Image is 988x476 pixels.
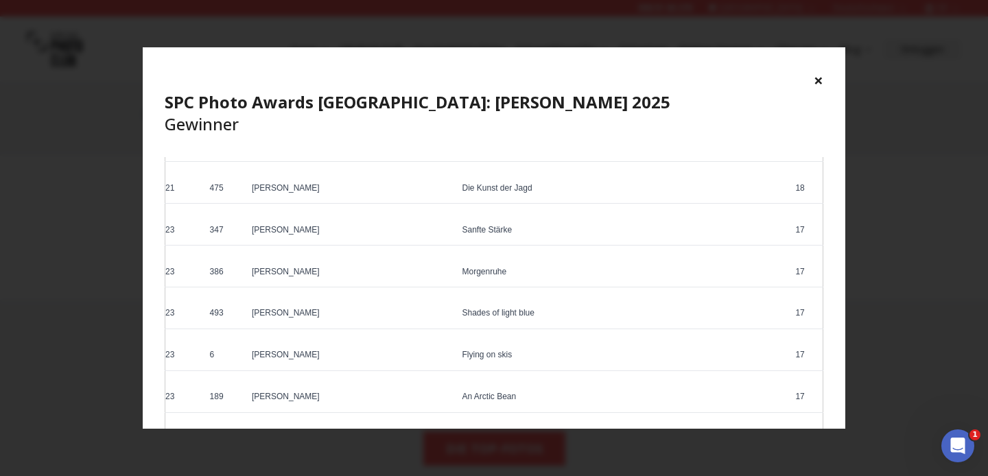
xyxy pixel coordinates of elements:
h4: Gewinner [165,91,823,135]
td: 6 [205,344,247,371]
button: × [814,69,823,91]
iframe: Intercom live chat [941,429,974,462]
td: [PERSON_NAME] [247,176,457,204]
td: 17 [791,427,823,455]
td: 23 [165,344,205,371]
td: 347 [205,218,247,246]
td: 17 [791,302,823,329]
td: Shades of light blue [458,302,791,329]
td: 17 [791,260,823,287]
td: 189 [205,385,247,413]
td: Sanfte Stärke [458,218,791,246]
td: [PERSON_NAME] [247,385,457,413]
td: 17 [791,344,823,371]
td: 245 [205,427,247,455]
td: 23 [165,302,205,329]
td: Sonnenuntergang Rigi [458,427,791,455]
td: Morgenruhe [458,260,791,287]
td: 17 [791,218,823,246]
td: 18 [791,176,823,204]
td: 23 [165,427,205,455]
span: 1 [969,429,980,440]
td: [PERSON_NAME] [247,302,457,329]
td: [PERSON_NAME] [247,427,457,455]
td: Flying on skis [458,344,791,371]
td: 23 [165,260,205,287]
b: SPC Photo Awards [GEOGRAPHIC_DATA]: [PERSON_NAME] 2025 [165,91,670,113]
td: [PERSON_NAME] [247,260,457,287]
td: 21 [165,176,205,204]
td: 386 [205,260,247,287]
td: 17 [791,385,823,413]
td: 23 [165,385,205,413]
td: [PERSON_NAME] [247,344,457,371]
td: 493 [205,302,247,329]
td: An Arctic Bean [458,385,791,413]
td: Die Kunst der Jagd [458,176,791,204]
td: 23 [165,218,205,246]
td: [PERSON_NAME] [247,218,457,246]
td: 475 [205,176,247,204]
